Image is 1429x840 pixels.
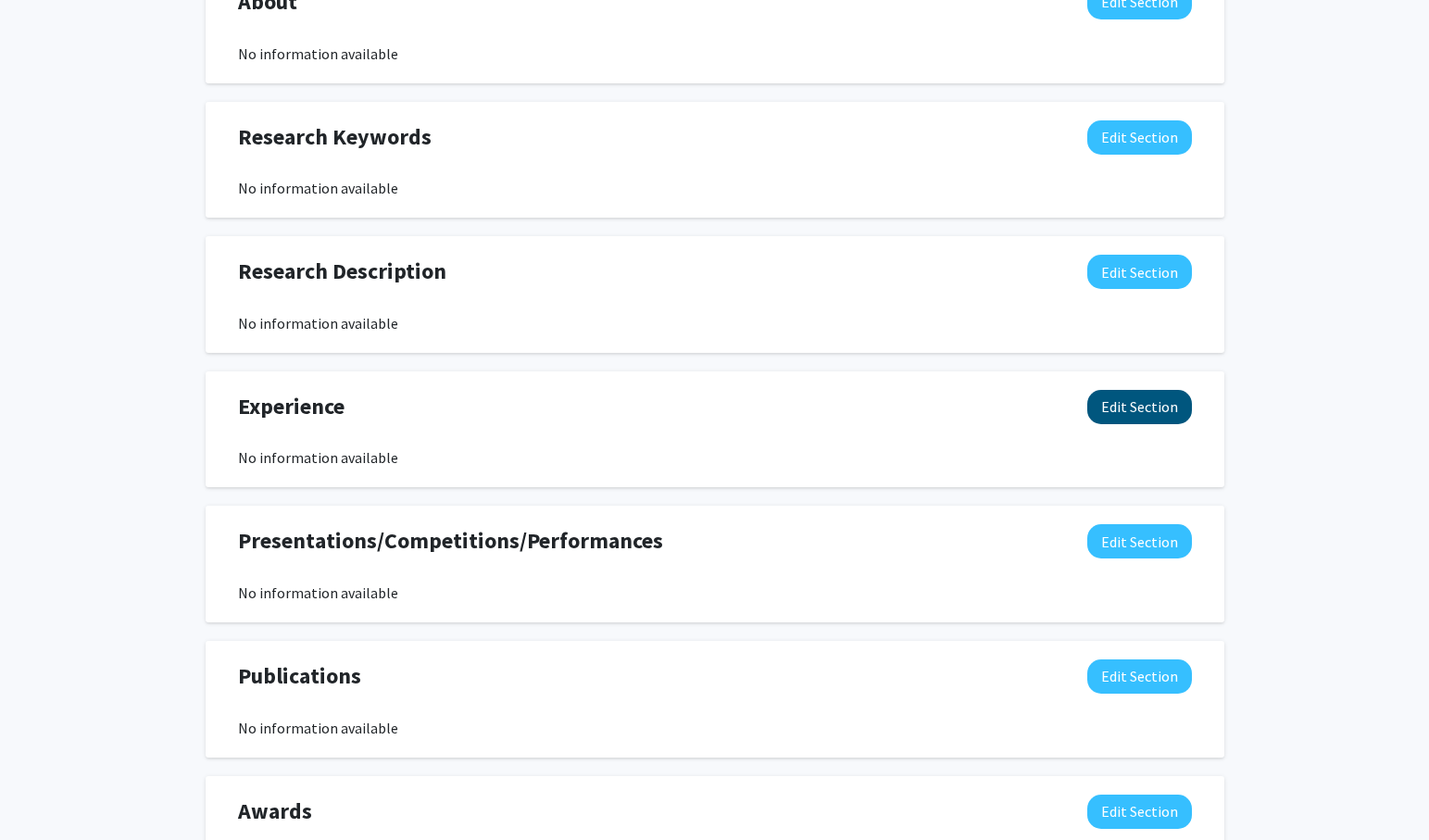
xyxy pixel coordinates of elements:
div: No information available [238,582,1192,604]
button: Edit Publications [1087,659,1192,694]
span: Presentations/Competitions/Performances [238,524,663,558]
button: Edit Research Keywords [1087,120,1192,155]
div: No information available [238,312,1192,334]
button: Edit Awards [1087,795,1192,829]
div: No information available [238,446,1192,469]
iframe: Chat [14,757,79,826]
span: Research Keywords [238,120,432,154]
span: Experience [238,390,345,423]
span: Publications [238,659,361,693]
button: Edit Experience [1087,390,1192,424]
span: Research Description [238,255,446,288]
button: Edit Research Description [1087,255,1192,289]
div: No information available [238,717,1192,739]
span: Awards [238,795,312,828]
button: Edit Presentations/Competitions/Performances [1087,524,1192,558]
div: No information available [238,177,1192,199]
div: No information available [238,43,1192,65]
